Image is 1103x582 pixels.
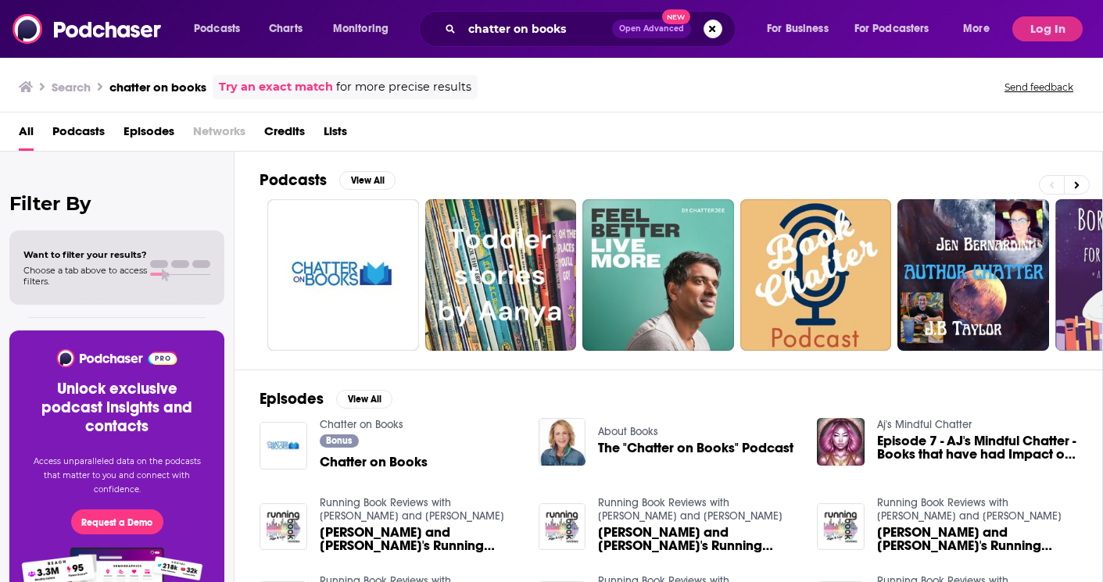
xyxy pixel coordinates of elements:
h3: Unlock exclusive podcast insights and contacts [28,380,206,436]
button: open menu [756,16,848,41]
span: For Business [767,18,829,40]
h3: Search [52,80,91,95]
img: Podchaser - Follow, Share and Rate Podcasts [13,14,163,44]
a: Chatter on Books [320,418,403,431]
img: Alan and Liz's Running Chatter and Rundown on Books 101-110 [817,503,865,551]
a: EpisodesView All [260,389,392,409]
a: Credits [264,119,305,151]
button: Open AdvancedNew [612,20,691,38]
a: Running Book Reviews with Alan and Liz [598,496,782,523]
a: Lists [324,119,347,151]
span: More [963,18,990,40]
span: Bonus [326,436,352,445]
h2: Podcasts [260,170,327,190]
button: open menu [952,16,1009,41]
div: Search podcasts, credits, & more... [434,11,750,47]
a: Charts [259,16,312,41]
button: open menu [183,16,260,41]
span: Open Advanced [619,25,684,33]
span: New [662,9,690,24]
button: open menu [322,16,409,41]
span: Networks [193,119,245,151]
a: Episode 7 - AJ's Mindful Chatter - Books that have had Impact on Me [877,434,1077,461]
span: Monitoring [333,18,389,40]
img: Chatter on Books [260,422,307,470]
button: Request a Demo [71,509,163,534]
img: Alan and Liz's Running Chatter and Rundown on Books 41 to 50 [539,503,586,551]
h3: chatter on books [109,80,206,95]
span: [PERSON_NAME] and [PERSON_NAME]'s Running Chatter and Rundown on Books 41 to 50 [598,526,798,552]
button: Send feedback [1000,80,1078,94]
a: PodcastsView All [260,170,396,190]
h2: Episodes [260,389,324,409]
a: Alan and Liz's Running Chatter and Rundown on Books 91-100 [320,526,520,552]
a: Alan and Liz's Running Chatter and Rundown on Books 41 to 50 [598,526,798,552]
button: open menu [844,16,952,41]
span: Charts [269,18,303,40]
span: [PERSON_NAME] and [PERSON_NAME]'s Running Chatter and Rundown on Books 91-100 [320,526,520,552]
img: Podchaser - Follow, Share and Rate Podcasts [56,349,178,367]
a: Alan and Liz's Running Chatter and Rundown on Books 101-110 [877,526,1077,552]
button: View All [336,390,392,409]
span: Choose a tab above to access filters. [23,265,147,287]
a: Aj's Mindful Chatter [877,418,972,431]
a: Podcasts [52,119,105,151]
a: The "Chatter on Books" Podcast [598,441,793,455]
input: Search podcasts, credits, & more... [462,16,612,41]
a: All [19,119,34,151]
a: Running Book Reviews with Alan and Liz [320,496,504,523]
a: Try an exact match [219,78,333,96]
button: View All [339,171,396,190]
p: Access unparalleled data on the podcasts that matter to you and connect with confidence. [28,455,206,497]
a: About Books [598,425,658,438]
img: Episode 7 - AJ's Mindful Chatter - Books that have had Impact on Me [817,418,865,466]
h2: Filter By [9,192,224,215]
button: Log In [1012,16,1083,41]
span: for more precise results [336,78,471,96]
a: Episodes [124,119,174,151]
span: [PERSON_NAME] and [PERSON_NAME]'s Running Chatter and Rundown on Books 101-110 [877,526,1077,552]
span: Want to filter your results? [23,249,147,260]
a: Chatter on Books [320,455,428,469]
span: For Podcasters [854,18,929,40]
img: Alan and Liz's Running Chatter and Rundown on Books 91-100 [260,503,307,551]
span: Podcasts [194,18,240,40]
img: The "Chatter on Books" Podcast [539,418,586,466]
a: Running Book Reviews with Alan and Liz [877,496,1062,523]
